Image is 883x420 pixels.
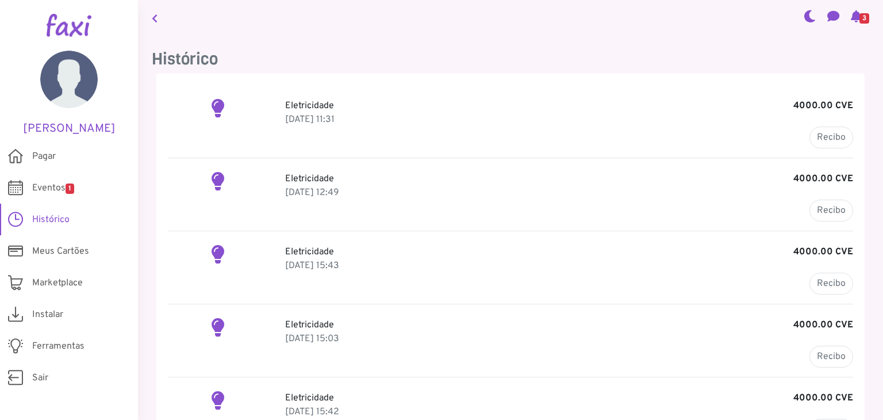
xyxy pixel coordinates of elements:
[793,245,853,259] b: 4000.00 CVE
[285,332,853,346] p: 30 May 2025, 16:03
[793,172,853,186] b: 4000.00 CVE
[32,276,83,290] span: Marketplace
[793,391,853,405] b: 4000.00 CVE
[32,150,56,163] span: Pagar
[285,186,853,200] p: 28 Jul 2025, 13:49
[809,127,853,148] a: Recibo
[66,184,74,194] span: 1
[285,113,853,127] p: 09 Sep 2025, 12:31
[859,13,869,24] span: 3
[809,273,853,295] a: Recibo
[32,308,63,322] span: Instalar
[32,371,48,385] span: Sair
[17,122,121,136] h5: [PERSON_NAME]
[32,245,89,258] span: Meus Cartões
[32,339,85,353] span: Ferramentas
[809,200,853,222] a: Recibo
[809,346,853,368] a: Recibo
[285,172,853,186] p: Eletricidade
[285,391,853,405] p: Eletricidade
[285,405,853,419] p: 28 Apr 2025, 16:42
[32,213,70,227] span: Histórico
[32,181,74,195] span: Eventos
[793,99,853,113] b: 4000.00 CVE
[793,318,853,332] b: 4000.00 CVE
[17,51,121,136] a: [PERSON_NAME]
[285,318,853,332] p: Eletricidade
[152,49,869,69] h3: Histórico
[285,259,853,273] p: 27 Jun 2025, 16:43
[285,99,853,113] p: Eletricidade
[285,245,853,259] p: Eletricidade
